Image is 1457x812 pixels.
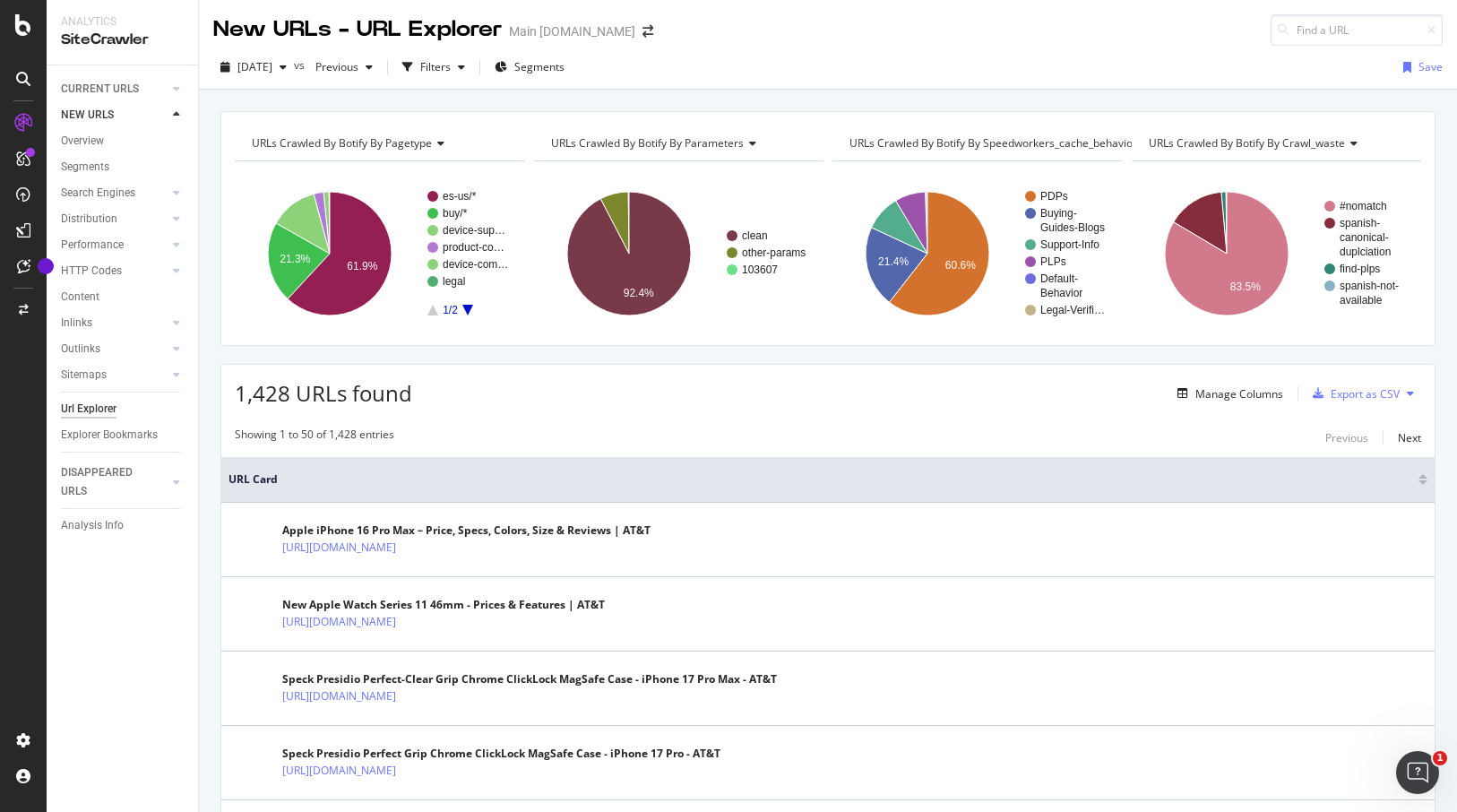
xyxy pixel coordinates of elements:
a: Content [61,288,185,307]
h4: URLs Crawled By Botify By pagetype [248,129,509,158]
div: Showing 1 to 50 of 1,428 entries [235,427,394,448]
div: Apple iPhone 16 Pro Max – Price, Specs, Colors, Size & Reviews | AT&T [282,523,651,539]
button: Previous [1325,427,1368,448]
div: Segments [61,158,109,177]
div: Next [1398,430,1421,445]
text: Buying- [1040,207,1077,220]
text: es-us/* [443,190,477,203]
span: URL Card [228,471,1414,488]
text: 61.9% [347,260,377,272]
text: 1/2 [443,304,458,316]
span: 2025 Sep. 21st [237,59,272,74]
a: Inlinks [61,314,168,333]
div: Manage Columns [1195,386,1283,402]
div: Explorer Bookmarks [61,426,158,445]
input: Find a URL [1271,14,1443,46]
div: Export as CSV [1331,386,1400,402]
text: other-params [742,246,806,259]
div: NEW URLS [61,106,114,125]
span: vs [294,57,308,73]
div: DISAPPEARED URLS [61,463,151,501]
div: Distribution [61,210,117,229]
text: clean [742,229,768,242]
button: Manage Columns [1170,383,1283,404]
span: URLs Crawled By Botify By parameters [551,135,744,151]
span: Previous [308,59,358,74]
a: CURRENT URLS [61,80,168,99]
h4: URLs Crawled By Botify By speedworkers_cache_behaviors [846,129,1169,158]
div: arrow-right-arrow-left [642,25,653,38]
a: Sitemaps [61,366,168,384]
a: [URL][DOMAIN_NAME] [282,762,396,780]
text: 83.5% [1229,281,1260,293]
div: Main [DOMAIN_NAME] [509,22,635,40]
text: spanish-not- [1340,280,1399,292]
text: 60.6% [945,259,976,272]
div: Sitemaps [61,366,107,384]
a: Outlinks [61,340,168,358]
div: Speck Presidio Perfect Grip Chrome ClickLock MagSafe Case - iPhone 17 Pro - AT&T [282,746,720,762]
div: Filters [420,59,451,74]
div: New URLs - URL Explorer [213,14,502,45]
text: canonical- [1340,231,1389,244]
text: product-co… [443,241,504,254]
a: Url Explorer [61,400,185,419]
div: HTTP Codes [61,262,122,281]
text: Guides-Blogs [1040,221,1105,234]
div: Analysis Info [61,516,124,535]
div: Content [61,288,99,307]
text: device-sup… [443,224,505,237]
div: Outlinks [61,340,100,358]
div: Analytics [61,14,184,30]
div: Tooltip anchor [38,258,54,274]
text: 103607 [742,263,778,276]
button: Previous [308,53,380,82]
button: Segments [487,53,572,82]
div: SiteCrawler [61,30,184,50]
img: main image [228,598,273,630]
svg: A chart. [1132,176,1422,332]
a: Performance [61,236,168,255]
button: [DATE] [213,53,294,82]
iframe: Intercom live chat [1396,751,1439,794]
h4: URLs Crawled By Botify By parameters [547,129,808,158]
svg: A chart. [534,176,824,332]
text: buy/* [443,207,468,220]
div: CURRENT URLS [61,80,139,99]
span: URLs Crawled By Botify By speedworkers_cache_behaviors [849,135,1142,151]
div: Overview [61,132,104,151]
span: 1 [1433,751,1447,765]
text: 21.4% [878,255,909,268]
text: Behavior [1040,287,1082,299]
text: duplciation [1340,246,1391,258]
a: [URL][DOMAIN_NAME] [282,539,396,557]
text: PDPs [1040,190,1068,203]
a: [URL][DOMAIN_NAME] [282,687,396,705]
a: Overview [61,132,185,151]
button: Export as CSV [1306,379,1400,408]
span: Segments [514,59,565,74]
text: legal [443,275,465,288]
button: Next [1398,427,1421,448]
a: HTTP Codes [61,262,168,281]
a: Segments [61,158,185,177]
text: device-com… [443,258,508,271]
div: Save [1418,59,1443,74]
text: Support-Info [1040,238,1099,251]
span: URLs Crawled By Botify By pagetype [252,135,432,151]
a: Distribution [61,210,168,229]
svg: A chart. [832,176,1123,332]
text: 21.3% [280,253,310,265]
div: Url Explorer [61,400,116,419]
text: #nomatch [1340,200,1387,212]
div: New Apple Watch Series 11 46mm - Prices & Features | AT&T [282,597,605,613]
a: Explorer Bookmarks [61,426,185,445]
a: Analysis Info [61,516,185,535]
div: Speck Presidio Perfect-Clear Grip Chrome ClickLock MagSafe Case - iPhone 17 Pro Max - AT&T [282,671,777,687]
text: available [1340,294,1383,307]
text: 92.4% [623,287,653,299]
a: NEW URLS [61,106,168,125]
